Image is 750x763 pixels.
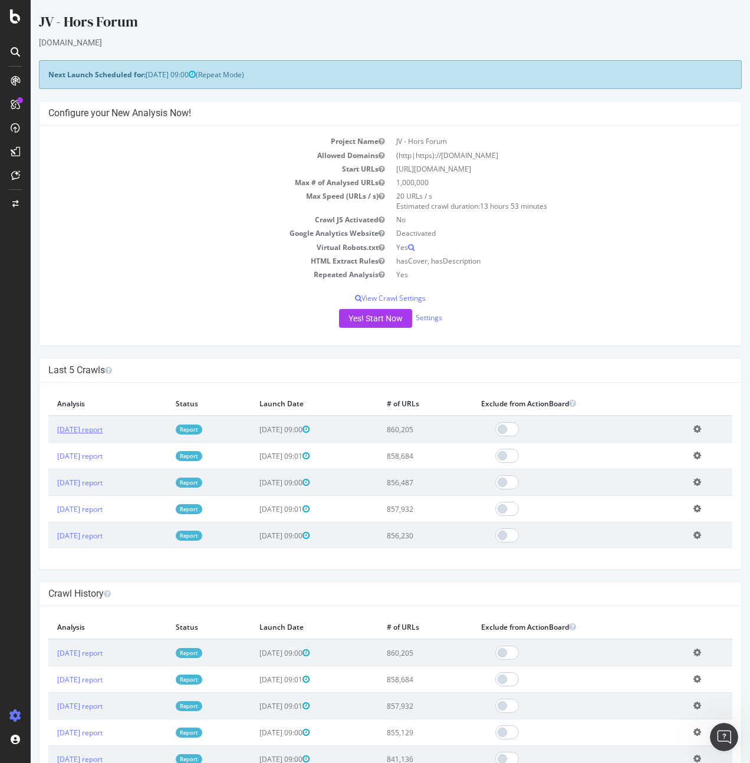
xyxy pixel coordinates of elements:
h4: Configure your New Analysis Now! [18,107,702,119]
th: # of URLs [347,392,442,416]
span: 13 hours 53 minutes [449,201,517,211]
a: Report [145,504,172,514]
a: [DATE] report [27,648,72,658]
a: Report [145,648,172,658]
td: Crawl JS Activated [18,213,360,226]
th: Status [136,615,219,639]
td: Max Speed (URLs / s) [18,189,360,213]
th: Launch Date [220,615,348,639]
td: (http|https)://[DOMAIN_NAME] [360,149,702,162]
span: [DATE] 09:00 [229,478,279,488]
td: hasCover, hasDescription [360,254,702,268]
a: Settings [385,313,412,323]
td: 856,230 [347,522,442,549]
th: Analysis [18,615,136,639]
td: Project Name [18,134,360,148]
td: 1,000,000 [360,176,702,189]
span: [DATE] 09:00 [229,648,279,658]
span: [DATE] 09:00 [229,728,279,738]
td: Yes [360,241,702,254]
td: 857,932 [347,496,442,522]
a: Report [145,728,172,738]
td: 856,487 [347,469,442,496]
a: [DATE] report [27,531,72,541]
td: Max # of Analysed URLs [18,176,360,189]
td: 857,932 [347,693,442,719]
td: 20 URLs / s Estimated crawl duration: [360,189,702,213]
p: View Crawl Settings [18,293,702,303]
td: 858,684 [347,443,442,469]
td: Start URLs [18,162,360,176]
button: Yes! Start Now [308,309,381,328]
span: [DATE] 09:01 [229,701,279,711]
a: Report [145,701,172,711]
td: 858,684 [347,666,442,693]
th: Analysis [18,392,136,416]
a: Report [145,451,172,461]
span: [DATE] 09:01 [229,504,279,514]
span: [DATE] 09:00 [115,70,165,80]
span: [DATE] 09:01 [229,675,279,685]
a: [DATE] report [27,425,72,435]
td: Yes [360,268,702,281]
td: Deactivated [360,226,702,240]
td: Repeated Analysis [18,268,360,281]
a: Report [145,531,172,541]
td: 860,205 [347,416,442,443]
th: Exclude from ActionBoard [442,392,654,416]
a: [DATE] report [27,504,72,514]
a: [DATE] report [27,675,72,685]
th: Launch Date [220,392,348,416]
div: JV - Hors Forum [8,12,711,37]
td: Google Analytics Website [18,226,360,240]
th: Status [136,392,219,416]
span: [DATE] 09:01 [229,451,279,461]
a: Report [145,425,172,435]
a: Report [145,675,172,685]
span: [DATE] 09:00 [229,531,279,541]
td: JV - Hors Forum [360,134,702,148]
h4: Last 5 Crawls [18,364,702,376]
th: # of URLs [347,615,442,639]
span: [DATE] 09:00 [229,425,279,435]
td: Virtual Robots.txt [18,241,360,254]
th: Exclude from ActionBoard [442,615,654,639]
iframe: Intercom live chat [710,723,738,751]
a: [DATE] report [27,451,72,461]
td: HTML Extract Rules [18,254,360,268]
td: [URL][DOMAIN_NAME] [360,162,702,176]
a: [DATE] report [27,478,72,488]
td: 860,205 [347,639,442,666]
h4: Crawl History [18,588,702,600]
div: [DOMAIN_NAME] [8,37,711,48]
td: No [360,213,702,226]
strong: Next Launch Scheduled for: [18,70,115,80]
div: (Repeat Mode) [8,60,711,89]
a: [DATE] report [27,728,72,738]
a: [DATE] report [27,701,72,711]
td: 855,129 [347,719,442,746]
td: Allowed Domains [18,149,360,162]
a: Report [145,478,172,488]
